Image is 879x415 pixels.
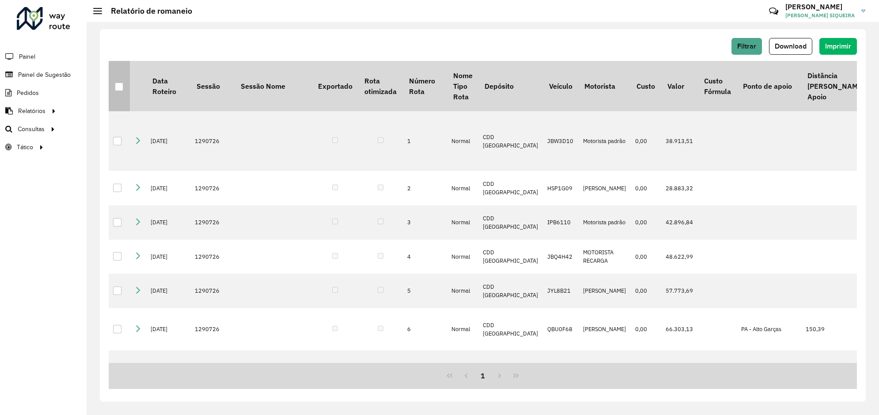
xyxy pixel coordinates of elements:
td: 42.896,84 [661,205,698,240]
td: [PERSON_NAME] [579,171,631,205]
td: 4 [403,240,447,274]
td: 1290726 [190,240,235,274]
span: Imprimir [825,42,851,50]
td: JYL8B21 [543,274,578,308]
td: 1290726 [190,111,235,171]
td: Normal [447,111,478,171]
td: 28.883,32 [661,171,698,205]
td: JBW3D10 [543,111,578,171]
td: Normal [447,274,478,308]
th: Veículo [543,61,578,111]
td: 38.913,51 [661,111,698,171]
td: Normal [447,240,478,274]
th: Motorista [579,61,631,111]
a: Contato Rápido [764,2,783,21]
th: Data Roteiro [146,61,190,111]
button: Imprimir [819,38,857,55]
span: Consultas [18,124,45,134]
td: 7 [403,351,447,402]
td: Normal [447,205,478,240]
td: CDD [GEOGRAPHIC_DATA] [478,240,543,274]
td: [PERSON_NAME] [579,351,631,402]
span: Pedidos [17,88,39,98]
td: CDD [GEOGRAPHIC_DATA] [478,111,543,171]
th: Sessão [190,61,235,111]
span: Painel de Sugestão [18,70,71,79]
td: [PERSON_NAME] [579,308,631,351]
td: PA - Alto Garças [737,308,801,351]
td: [DATE] [146,205,190,240]
td: 53.391,09 [661,351,698,402]
td: 48.622,99 [661,240,698,274]
td: 2 [403,171,447,205]
th: Nome Tipo Rota [447,61,478,111]
td: MOTORISTA RECARGA [579,240,631,274]
td: 0,00 [631,308,661,351]
td: QBU0F88 [543,351,578,402]
td: 3 [403,205,447,240]
th: Custo Fórmula [698,61,737,111]
th: Número Rota [403,61,447,111]
span: Download [775,42,807,50]
td: 0,00 [631,205,661,240]
td: 1 [403,111,447,171]
button: 1 [474,367,491,384]
td: CDD [GEOGRAPHIC_DATA] [478,351,543,402]
td: [DATE] [146,308,190,351]
td: 0,00 [631,171,661,205]
th: Custo [631,61,661,111]
td: [DATE] [146,111,190,171]
td: CDD [GEOGRAPHIC_DATA] [478,205,543,240]
button: Filtrar [731,38,762,55]
td: [DATE] [146,351,190,402]
td: QBU0F68 [543,308,578,351]
td: 1290726 [190,351,235,402]
h3: [PERSON_NAME] [785,3,855,11]
td: [DATE] [146,240,190,274]
td: Normal [447,171,478,205]
td: 0,00 [631,240,661,274]
td: 1290726 [190,274,235,308]
span: Painel [19,52,35,61]
td: Motorista padrão [579,205,631,240]
th: Sessão Nome [235,61,312,111]
span: Tático [17,143,33,152]
td: 66.303,13 [661,308,698,351]
th: Rota otimizada [358,61,402,111]
td: HSP1G09 [543,171,578,205]
td: [DATE] [146,274,190,308]
th: Distância [PERSON_NAME] Apoio [801,61,870,111]
th: Depósito [478,61,543,111]
th: Ponto de apoio [737,61,801,111]
span: [PERSON_NAME] SIQUEIRA [785,11,855,19]
td: 0,00 [631,351,661,402]
th: Exportado [312,61,358,111]
td: [PERSON_NAME] [579,274,631,308]
td: Motorista padrão [579,111,631,171]
td: 6 [403,308,447,351]
h2: Relatório de romaneio [102,6,192,16]
td: Normal [447,308,478,351]
td: 1290726 [190,205,235,240]
td: 1290726 [190,308,235,351]
td: 0,00 [631,111,661,171]
span: Relatórios [18,106,45,116]
td: 57.773,69 [661,274,698,308]
td: [DATE] [146,171,190,205]
td: 0,00 [631,274,661,308]
td: 1290726 [190,171,235,205]
td: CDD [GEOGRAPHIC_DATA] [478,171,543,205]
td: CDD [GEOGRAPHIC_DATA] [478,308,543,351]
td: Normal [447,351,478,402]
span: Filtrar [737,42,756,50]
button: Download [769,38,812,55]
th: Valor [661,61,698,111]
td: 150,39 [801,308,870,351]
td: 5 [403,274,447,308]
td: CDD [GEOGRAPHIC_DATA] [478,274,543,308]
td: IPB6110 [543,205,578,240]
td: JBQ4H42 [543,240,578,274]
